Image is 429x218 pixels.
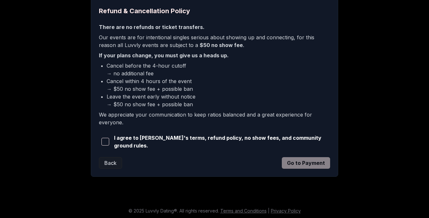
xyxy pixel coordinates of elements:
[220,208,267,213] a: Terms and Conditions
[99,111,330,126] p: We appreciate your communication to keep ratios balanced and a great experience for everyone.
[268,208,270,213] span: |
[99,33,330,49] p: Our events are for intentional singles serious about showing up and connecting, for this reason a...
[271,208,301,213] a: Privacy Policy
[107,62,330,77] li: Cancel before the 4-hour cutoff → no additional fee
[107,77,330,93] li: Cancel within 4 hours of the event → $50 no show fee + possible ban
[99,23,330,31] p: There are no refunds or ticket transfers.
[114,134,330,149] span: I agree to [PERSON_NAME]'s terms, refund policy, no show fees, and community ground rules.
[99,6,330,15] h2: Refund & Cancellation Policy
[99,52,330,59] p: If your plans change, you must give us a heads up.
[99,157,122,169] button: Back
[107,93,330,108] li: Leave the event early without notice → $50 no show fee + possible ban
[200,42,243,48] b: $50 no show fee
